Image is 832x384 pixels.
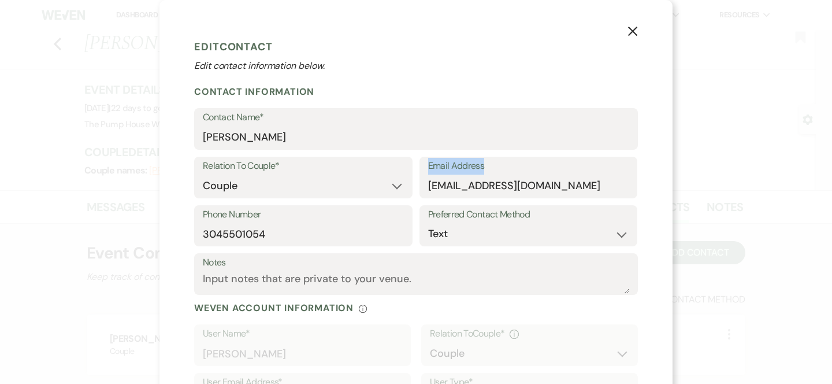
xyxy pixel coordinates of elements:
[203,126,629,149] input: First and Last Name
[203,109,629,126] label: Contact Name*
[194,59,638,73] p: Edit contact information below.
[203,158,404,175] label: Relation To Couple*
[203,326,402,342] label: User Name*
[203,206,404,223] label: Phone Number
[428,158,629,175] label: Email Address
[194,302,638,314] div: Weven Account Information
[428,206,629,223] label: Preferred Contact Method
[203,254,629,271] label: Notes
[194,86,638,98] h2: Contact Information
[194,38,638,56] h1: Edit Contact
[430,326,629,342] div: Relation To Couple *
